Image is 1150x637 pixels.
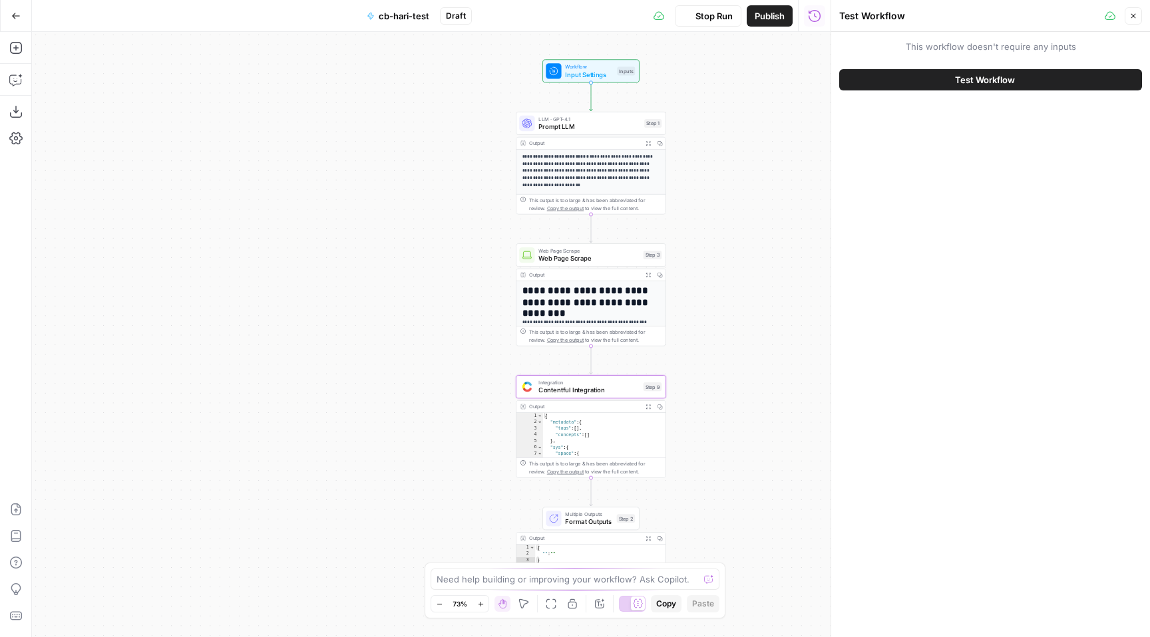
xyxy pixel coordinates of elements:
[651,595,681,612] button: Copy
[529,271,640,279] div: Output
[529,460,662,475] div: This output is too large & has been abbreviated for review. to view the full content.
[538,378,639,386] span: Integration
[516,419,543,425] div: 2
[617,514,636,523] div: Step 2
[565,70,613,80] span: Input Settings
[522,382,532,392] img: sdasd.png
[644,382,662,391] div: Step 9
[516,438,543,444] div: 5
[516,545,535,551] div: 1
[516,507,666,609] div: Multiple OutputsFormat OutputsStep 2Output{ "":""}
[590,82,592,110] g: Edge from start to step_1
[537,419,542,425] span: Toggle code folding, rows 2 through 5
[839,69,1142,90] button: Test Workflow
[529,403,640,411] div: Output
[538,253,639,263] span: Web Page Scrape
[547,469,584,475] span: Copy the output
[516,451,543,457] div: 7
[565,63,613,70] span: Workflow
[538,115,640,123] span: LLM · GPT-4.1
[547,337,584,343] span: Copy the output
[617,66,635,75] div: Inputs
[755,9,785,23] span: Publish
[747,5,793,27] button: Publish
[590,214,592,242] g: Edge from step_1 to step_3
[644,119,662,128] div: Step 1
[529,328,662,344] div: This output is too large & has been abbreviated for review. to view the full content.
[359,5,437,27] button: cb-hari-test
[537,451,542,457] span: Toggle code folding, rows 7 through 13
[379,9,429,23] span: cb-hari-test
[516,426,543,432] div: 3
[687,595,719,612] button: Paste
[565,510,612,518] span: Multiple Outputs
[529,140,640,148] div: Output
[565,517,612,527] span: Format Outputs
[516,557,535,563] div: 3
[644,251,662,259] div: Step 3
[530,545,535,551] span: Toggle code folding, rows 1 through 3
[516,444,543,450] div: 6
[695,9,733,23] span: Stop Run
[516,375,666,477] div: IntegrationContentful IntegrationStep 9Output{ "metadata":{ "tags":[], "concepts":[] }, "sys":{ "...
[656,598,676,610] span: Copy
[547,205,584,211] span: Copy the output
[516,413,543,419] div: 1
[538,247,639,255] span: Web Page Scrape
[692,598,714,610] span: Paste
[516,432,543,438] div: 4
[529,196,662,211] div: This output is too large & has been abbreviated for review. to view the full content.
[590,346,592,374] g: Edge from step_3 to step_9
[839,40,1142,53] span: This workflow doesn't require any inputs
[446,10,466,22] span: Draft
[453,598,467,609] span: 73%
[537,413,542,419] span: Toggle code folding, rows 1 through 2425
[537,444,542,450] span: Toggle code folding, rows 6 through 65
[955,73,1015,86] span: Test Workflow
[590,478,592,506] g: Edge from step_9 to step_2
[538,122,640,132] span: Prompt LLM
[516,59,666,82] div: WorkflowInput SettingsInputs
[529,535,640,543] div: Output
[516,551,535,557] div: 2
[675,5,741,27] button: Stop Run
[538,385,639,395] span: Contentful Integration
